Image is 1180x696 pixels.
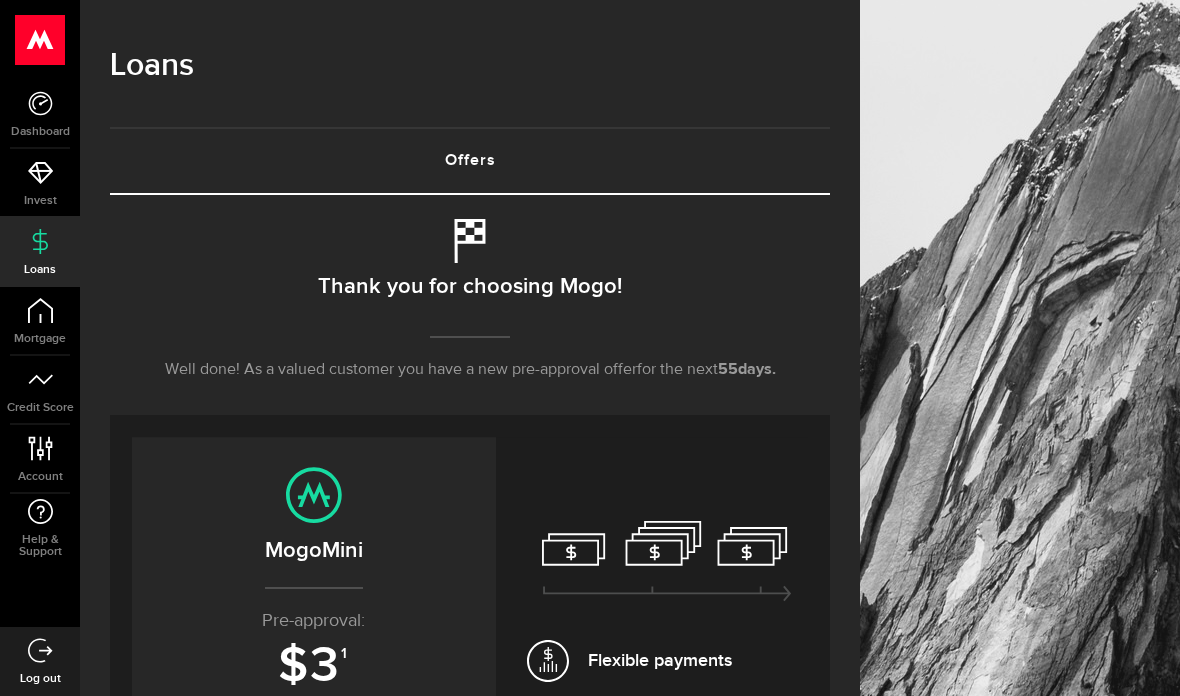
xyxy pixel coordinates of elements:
sup: 1 [341,645,349,663]
span: days. [738,362,776,378]
h2: MogoMini [152,534,476,567]
h1: Loans [110,40,830,92]
h2: Thank you for choosing Mogo! [318,266,622,308]
a: Offers [110,129,830,193]
span: for the next [637,362,718,378]
iframe: LiveChat chat widget [1096,612,1180,696]
span: $ [278,636,310,696]
span: Well done! As a valued customer you have a new pre-approval offer [165,362,637,378]
span: 55 [718,362,738,378]
span: Flexible payments [588,647,732,674]
p: Pre-approval: [152,608,476,635]
span: 3 [310,636,341,696]
ul: Tabs Navigation [110,127,830,195]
